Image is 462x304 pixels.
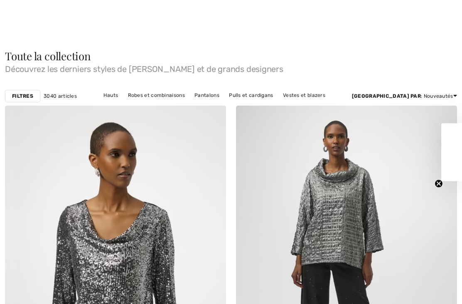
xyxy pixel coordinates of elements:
[5,62,457,73] span: Découvrez les derniers styles de [PERSON_NAME] et de grands designers
[195,101,258,111] a: Vêtements d'extérieur
[352,92,457,100] div: : Nouveautés
[190,90,224,101] a: Pantalons
[225,90,277,101] a: Pulls et cardigans
[99,90,123,101] a: Hauts
[441,123,462,181] div: Close teaser
[170,101,194,111] a: Jupes
[5,49,91,63] span: Toute la collection
[124,90,189,101] a: Robes et combinaisons
[12,92,33,100] strong: Filtres
[279,90,329,101] a: Vestes et blazers
[435,179,443,188] button: Close teaser
[44,92,77,100] span: 3040 articles
[352,93,421,99] strong: [GEOGRAPHIC_DATA] par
